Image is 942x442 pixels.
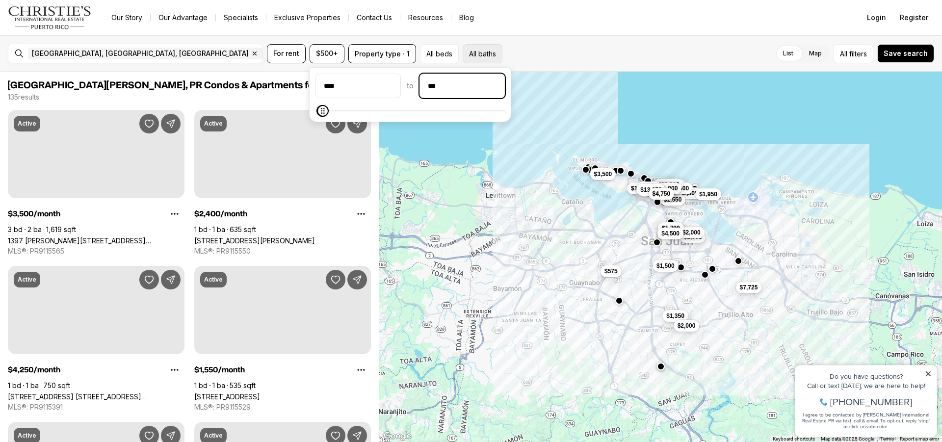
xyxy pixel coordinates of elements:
[351,204,371,224] button: Property options
[349,11,400,25] button: Contact Us
[317,105,329,117] span: Maximum
[637,182,663,193] button: $4,500
[674,320,700,332] button: $2,000
[658,181,679,188] span: $20,000
[267,44,306,63] button: For rent
[351,360,371,380] button: Property options
[900,14,928,22] span: Register
[849,49,867,59] span: filters
[658,222,684,234] button: $1,700
[740,284,758,291] span: $7,725
[266,11,348,25] a: Exclusive Properties
[604,267,618,275] span: $575
[139,270,159,289] button: Save Property: 404 CONSTITUTION AVE. AVE #706
[18,276,36,284] p: Active
[736,282,762,293] button: $7,725
[649,188,675,200] button: $4,750
[10,22,142,29] div: Do you have questions?
[18,432,36,440] p: Active
[695,188,721,200] button: $1,950
[316,50,338,57] span: $500+
[310,44,344,63] button: $500+
[699,190,717,198] span: $1,950
[10,31,142,38] div: Call or text [DATE], we are here to help!
[326,114,345,133] button: Save Property: 1131 ASHFORD AVE #04
[679,227,705,238] button: $2,000
[151,11,215,25] a: Our Advantage
[840,49,847,59] span: All
[216,11,266,25] a: Specialists
[104,11,150,25] a: Our Story
[8,392,184,401] a: 404 CONSTITUTION AVE. AVE #706, SAN JUAN PR, 00901
[347,114,367,133] button: Share Property
[194,392,260,401] a: 233 DEL PARQUE #4, SANTURCE PR, 00912
[18,120,36,128] p: Active
[682,229,701,236] span: $2,000
[463,44,502,63] button: All baths
[161,114,181,133] button: Share Property
[420,44,459,63] button: All beds
[8,80,350,90] span: [GEOGRAPHIC_DATA][PERSON_NAME], PR Condos & Apartments for $500+
[601,265,622,277] button: $575
[316,105,328,117] span: Minimum
[161,270,181,289] button: Share Property
[451,11,482,25] a: Blog
[877,44,934,63] button: Save search
[407,82,414,90] span: to
[861,8,892,27] button: Login
[656,184,678,192] span: $11,000
[316,74,400,98] input: priceMin
[40,46,122,56] span: [PHONE_NUMBER]
[653,182,681,194] button: $11,000
[641,183,659,191] span: $4,500
[884,50,928,57] span: Save search
[653,260,679,272] button: $1,500
[32,50,249,57] span: [GEOGRAPHIC_DATA], [GEOGRAPHIC_DATA], [GEOGRAPHIC_DATA]
[204,432,223,440] p: Active
[204,120,223,128] p: Active
[627,182,653,194] button: $1,400
[347,270,367,289] button: Share Property
[775,45,801,62] label: List
[8,236,184,245] a: 1397 LUCHETTI #2, SAN JUAN PR, 00907
[801,45,830,62] label: Map
[326,270,345,289] button: Save Property: 233 DEL PARQUE #4
[194,236,315,245] a: 1131 ASHFORD AVE #04, SAN JUAN PR, 00907
[8,6,92,29] img: logo
[631,184,649,192] span: $1,400
[867,14,886,22] span: Login
[654,179,683,190] button: $20,000
[666,312,684,320] span: $1,350
[662,310,688,322] button: $1,350
[12,60,140,79] span: I agree to be contacted by [PERSON_NAME] International Real Estate PR via text, call & email. To ...
[348,44,416,63] button: Property type · 1
[656,262,675,270] span: $1,500
[139,114,159,133] button: Save Property: 1397 LUCHETTI #2
[165,204,184,224] button: Property options
[894,8,934,27] button: Register
[657,228,683,239] button: $4,500
[662,224,680,232] span: $1,700
[664,196,682,204] span: $1,550
[8,93,39,101] p: 135 results
[590,168,616,180] button: $3,500
[678,322,696,330] span: $2,000
[834,44,873,63] button: Allfilters
[594,170,612,178] span: $3,500
[653,190,671,198] span: $4,750
[660,194,686,206] button: $1,550
[640,186,661,194] span: $13,250
[636,184,665,196] button: $13,250
[165,360,184,380] button: Property options
[400,11,451,25] a: Resources
[273,50,299,57] span: For rent
[661,230,680,237] span: $4,500
[204,276,223,284] p: Active
[420,74,504,98] input: priceMax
